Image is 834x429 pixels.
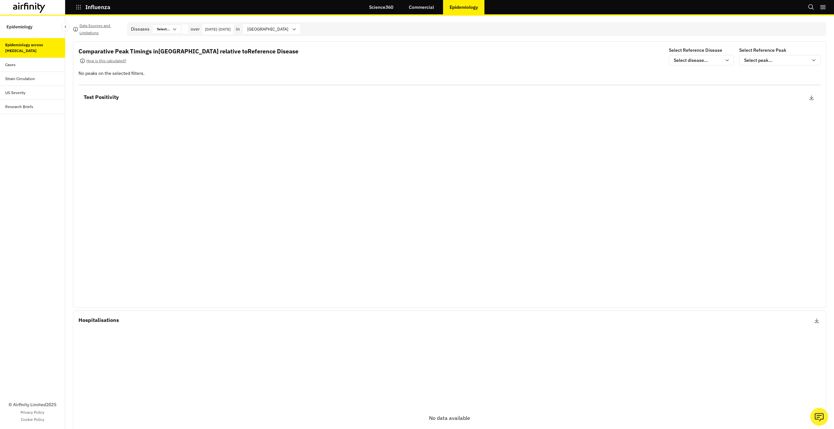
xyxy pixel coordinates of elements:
button: Search [808,2,814,13]
div: Epidemiology across [MEDICAL_DATA] [5,42,60,54]
p: Comparative Peak Timings in [GEOGRAPHIC_DATA] relative to Reference Disease [79,47,298,56]
div: Cases [5,62,16,68]
button: How is this calculated? [79,56,127,66]
button: Ask our analysts [810,408,828,426]
p: © Airfinity Limited 2025 [8,401,56,408]
button: Data Sources and Limitations [73,24,122,35]
div: Select disease... [674,57,721,64]
p: Hospitalisations [79,316,119,325]
button: Close Sidebar [61,22,70,31]
p: over [191,26,200,33]
a: Privacy Policy [21,409,44,415]
p: Epidemiology [7,21,33,33]
p: in [236,26,240,33]
a: Cookie Policy [21,417,44,422]
div: Diseases [131,26,150,33]
button: Influenza [76,2,110,13]
p: Select Reference Peak [739,47,786,54]
p: Epidemiology [450,5,478,10]
p: Influenza [85,4,110,10]
div: Research Briefs [5,104,33,110]
p: No peaks on the selected filters. [79,70,821,77]
div: Strain Circulation [5,76,35,82]
p: [DATE] - [DATE] [205,26,231,32]
div: US Severity [5,90,25,96]
p: Test Positivity [84,93,119,102]
p: How is this calculated? [86,57,126,64]
p: Data Sources and Limitations [79,22,122,36]
p: Select Reference Disease [669,47,722,54]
